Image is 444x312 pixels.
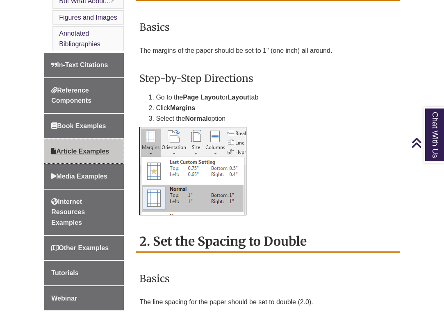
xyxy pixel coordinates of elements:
span: Webinar [51,295,77,302]
strong: Layout [228,94,249,101]
span: Tutorials [51,269,78,276]
img: Margins > Normal [139,127,246,215]
strong: Margins [170,104,195,111]
a: Article Examples [44,139,124,164]
a: Internet Resources Examples [44,190,124,235]
span: Other Examples [51,244,109,251]
a: Tutorials [44,261,124,285]
li: Go to the or tab [156,92,396,103]
li: Click [156,103,396,113]
a: Annotated Bibliographies [59,30,100,47]
a: Figures and Images [59,14,117,21]
span: Media Examples [51,173,107,180]
span: In-Text Citations [51,61,108,68]
a: Book Examples [44,114,124,138]
span: Book Examples [51,122,106,129]
a: Reference Components [44,78,124,113]
a: Webinar [44,286,124,311]
li: Select the option [156,113,396,124]
a: Media Examples [44,164,124,189]
h3: Basics [139,269,396,288]
span: Article Examples [51,148,109,155]
a: Other Examples [44,236,124,260]
p: The line spacing for the paper should be set to double (2.0). [139,292,396,312]
strong: Normal [185,115,208,122]
strong: Page Layout [183,94,222,101]
a: Back to Top [411,137,442,148]
span: Reference Components [51,87,91,104]
h3: Step-by-Step Directions [139,69,396,88]
h2: 2. Set the Spacing to Double [136,231,399,253]
a: In-Text Citations [44,53,124,77]
h3: Basics [139,18,396,37]
p: The margins of the paper should be set to 1" (one inch) all around. [139,41,396,61]
span: Internet Resources Examples [51,198,85,226]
